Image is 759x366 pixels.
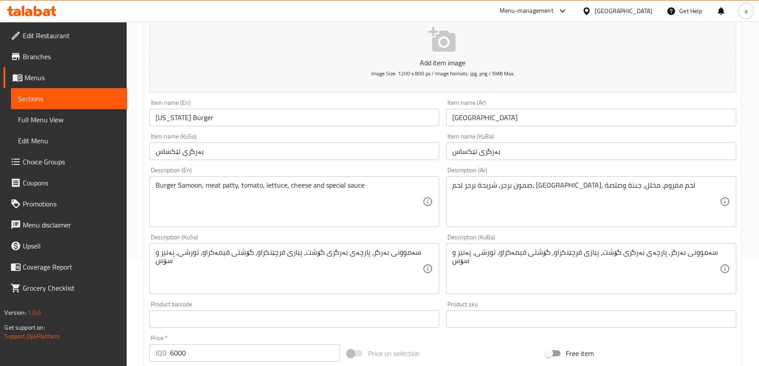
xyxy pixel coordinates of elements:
input: Please enter price [170,344,340,362]
p: Add item image [163,57,723,68]
span: Menu disclaimer [23,220,120,230]
a: Edit Restaurant [4,25,127,46]
span: a [744,6,747,16]
a: Menus [4,67,127,88]
a: Menu disclaimer [4,214,127,235]
span: Version: [4,307,26,318]
a: Coverage Report [4,256,127,277]
span: 1.0.0 [27,307,41,318]
div: Menu-management [500,6,553,16]
button: Add item imageImage Size: 1200 x 800 px / Image formats: jpg, png / 5MB Max. [149,12,736,92]
a: Full Menu View [11,109,127,130]
input: Enter name KuSo [149,142,440,160]
a: Grocery Checklist [4,277,127,298]
span: Promotions [23,199,120,209]
textarea: سەموونی بەرگر، پارچەی بەرگری گۆشت، پیازی قرچێنکراو، گۆشتی قیمەکراو، تورشی، پەنیر و سۆس [452,248,720,290]
span: Edit Restaurant [23,30,120,41]
input: Enter name En [149,109,440,126]
span: Price on selection [368,348,419,359]
span: Coupons [23,178,120,188]
input: Enter name Ar [446,109,736,126]
p: IQD [156,348,167,358]
span: Menus [25,72,120,83]
span: Get support on: [4,322,45,333]
span: Sections [18,93,120,104]
input: Please enter product barcode [149,310,440,328]
a: Upsell [4,235,127,256]
a: Edit Menu [11,130,127,151]
span: Free item [566,348,594,359]
span: Coverage Report [23,262,120,272]
textarea: صمون برجر، شريحة برجر لحم، [GEOGRAPHIC_DATA]، لحم مفروم، مخلل، جبنة وصلصة [452,181,720,223]
input: Enter name KuBa [446,142,736,160]
span: Full Menu View [18,114,120,125]
a: Choice Groups [4,151,127,172]
textarea: Burger Samoon, meat patty, tomato, lettuce, cheese and special sauce [156,181,423,223]
a: Sections [11,88,127,109]
span: Edit Menu [18,135,120,146]
a: Promotions [4,193,127,214]
span: Image Size: 1200 x 800 px / Image formats: jpg, png / 5MB Max. [371,68,514,78]
input: Please enter product sku [446,310,736,328]
span: Choice Groups [23,156,120,167]
a: Branches [4,46,127,67]
span: Grocery Checklist [23,283,120,293]
textarea: سەموونی بەرگر، پارچەی بەرگری گۆشت، پیازی قرچێنکراو، گۆشتی قیمەکراو، تورشی، پەنیر و سۆس [156,248,423,290]
div: [GEOGRAPHIC_DATA] [595,6,653,16]
a: Coupons [4,172,127,193]
a: Support.OpsPlatform [4,330,60,342]
span: Branches [23,51,120,62]
span: Upsell [23,241,120,251]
